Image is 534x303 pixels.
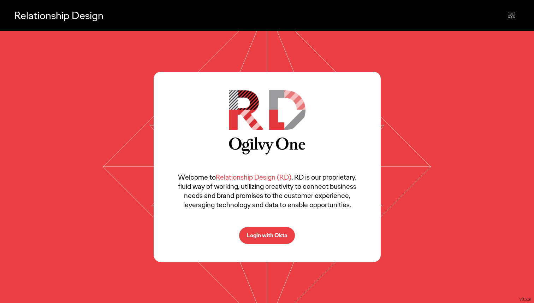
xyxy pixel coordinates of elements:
[175,173,360,209] p: Welcome to , RD is our proprietary, fluid way of working, utilizing creativity to connect busines...
[14,8,103,23] p: Relationship Design
[503,7,520,24] div: Send feedback
[239,227,295,244] button: Login with Okta
[247,233,287,238] p: Login with Okta
[229,90,305,130] img: RD Logo
[216,173,291,182] span: Relationship Design (RD)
